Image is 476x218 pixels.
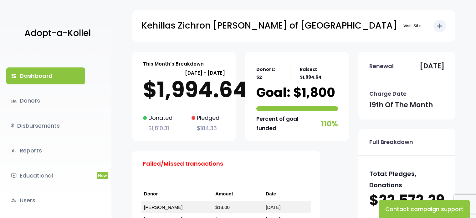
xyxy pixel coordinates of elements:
p: $184.33 [192,123,219,133]
a: dashboardDashboard [6,67,85,84]
p: Donated [143,113,172,123]
span: New [97,172,108,179]
p: 19th of the month [369,99,433,111]
i: ondemand_video [11,173,17,178]
a: [DATE] [266,205,280,210]
th: Date [263,187,311,201]
i: bar_chart [11,148,17,153]
p: $1,994.64 [143,77,225,102]
i: manage_accounts [11,198,17,203]
a: ondemand_videoEducationalNew [6,167,85,184]
p: This Month's Breakdown [143,60,204,68]
p: Goal: $1,800 [256,85,335,100]
i: dashboard [11,73,17,79]
a: groupsDonors [6,92,85,109]
p: Kehillas Zichron [PERSON_NAME] of [GEOGRAPHIC_DATA] [141,18,397,34]
a: $18.00 [215,205,230,210]
p: Failed/Missed transactions [143,159,223,169]
a: bar_chartReports [6,142,85,159]
i: $ [11,121,14,130]
a: Adopt-a-Kollel [21,18,91,49]
p: Renewal [369,61,394,71]
p: 110% [321,117,338,130]
p: Percent of goal funded [256,114,320,133]
p: [DATE] - [DATE] [143,69,225,77]
span: groups [11,98,17,104]
a: Visit Site [400,20,425,32]
th: Amount [213,187,263,201]
p: Charge Date [369,89,407,99]
th: Donor [141,187,213,201]
p: $22,572.29 [369,191,444,210]
p: Pledged [192,113,219,123]
p: [DATE] [420,60,444,72]
p: $1,810.31 [143,123,172,133]
i: add [436,22,443,30]
a: $Disbursements [6,117,85,134]
p: Donors: 52 [256,66,281,81]
a: manage_accountsUsers [6,192,85,209]
p: Full Breakdown [369,137,413,147]
button: add [433,20,446,32]
p: Raised: $1,994.64 [300,66,338,81]
p: Adopt-a-Kollel [24,25,91,41]
p: Total: Pledges, Donations [369,168,444,191]
a: [PERSON_NAME] [144,205,182,210]
button: Contact campaign support [379,200,470,218]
